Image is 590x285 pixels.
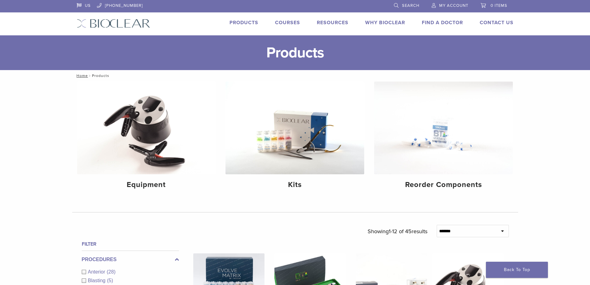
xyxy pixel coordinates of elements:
[379,179,508,190] h4: Reorder Components
[75,73,88,78] a: Home
[82,240,179,248] h4: Filter
[107,269,116,274] span: (28)
[439,3,468,8] span: My Account
[230,179,359,190] h4: Kits
[225,82,364,194] a: Kits
[82,179,211,190] h4: Equipment
[374,82,513,194] a: Reorder Components
[491,3,507,8] span: 0 items
[88,269,107,274] span: Anterior
[82,256,179,263] label: Procedures
[389,228,412,235] span: 1-12 of 45
[72,70,518,81] nav: Products
[88,278,107,283] span: Blasting
[225,82,364,174] img: Kits
[486,262,548,278] a: Back To Top
[365,20,405,26] a: Why Bioclear
[107,278,113,283] span: (5)
[275,20,300,26] a: Courses
[317,20,348,26] a: Resources
[480,20,514,26] a: Contact Us
[77,19,150,28] img: Bioclear
[77,82,216,174] img: Equipment
[88,74,92,77] span: /
[422,20,463,26] a: Find A Doctor
[374,82,513,174] img: Reorder Components
[368,225,427,238] p: Showing results
[402,3,419,8] span: Search
[229,20,258,26] a: Products
[77,82,216,194] a: Equipment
